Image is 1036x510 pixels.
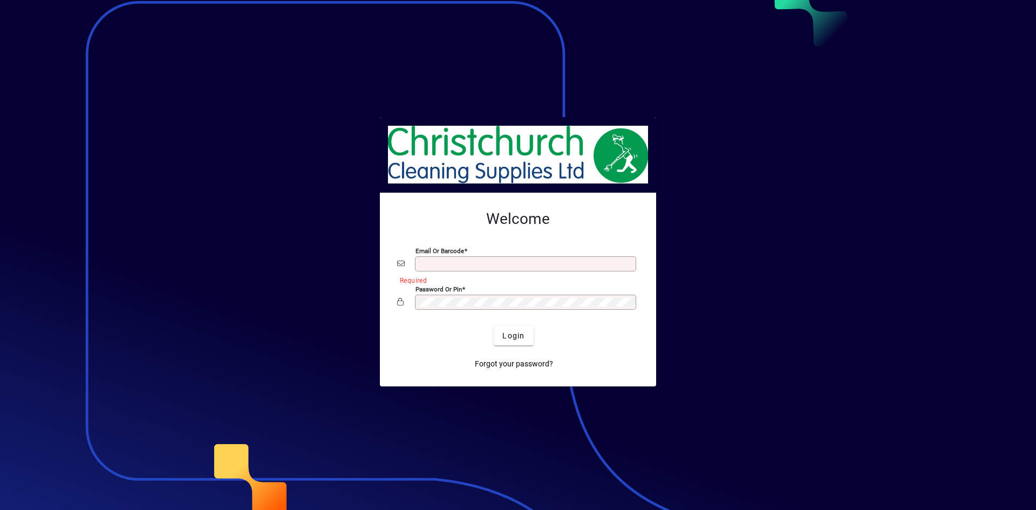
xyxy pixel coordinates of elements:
[415,247,464,255] mat-label: Email or Barcode
[397,210,639,228] h2: Welcome
[494,326,533,345] button: Login
[502,330,524,342] span: Login
[415,285,462,293] mat-label: Password or Pin
[471,354,557,373] a: Forgot your password?
[400,274,630,285] mat-error: Required
[475,358,553,370] span: Forgot your password?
